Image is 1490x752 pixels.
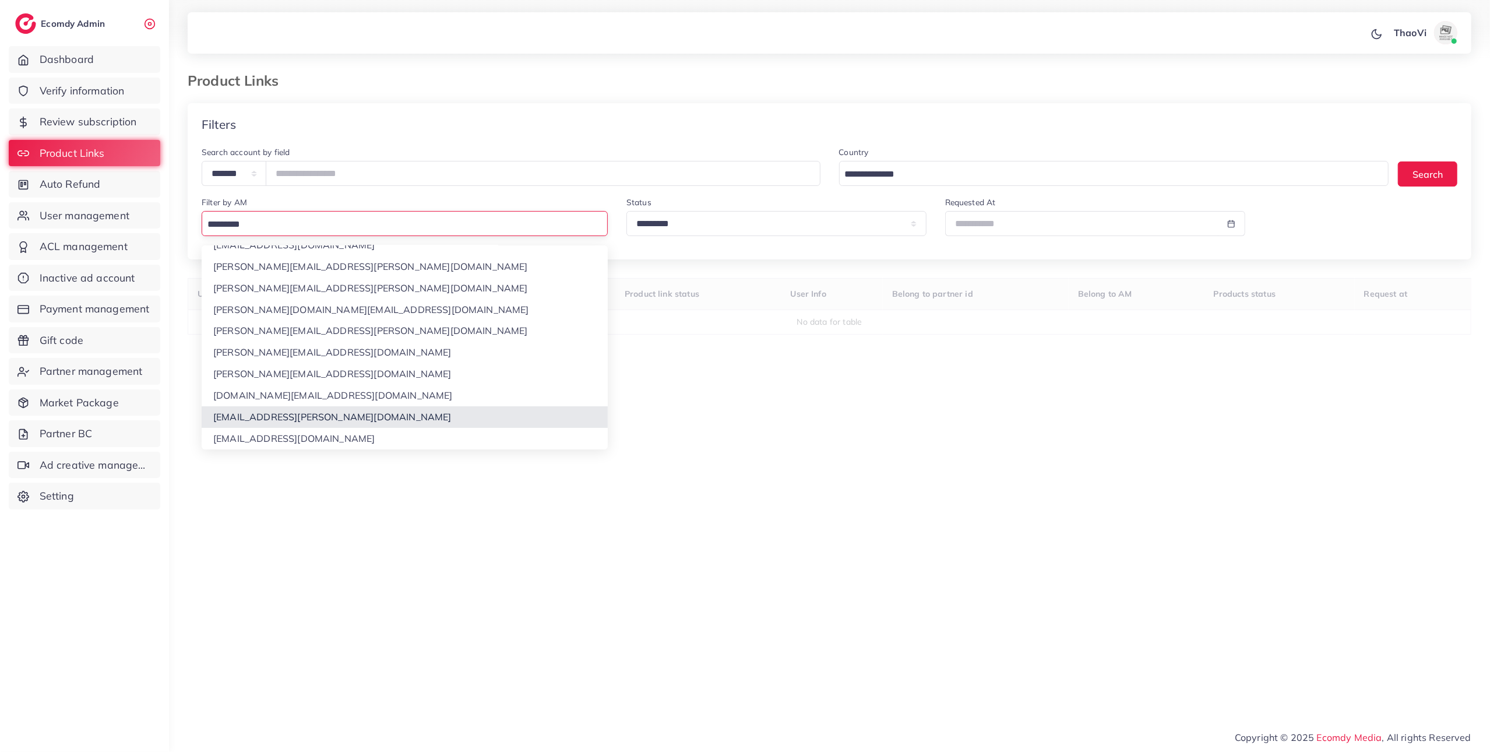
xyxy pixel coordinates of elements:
[202,256,608,277] li: [PERSON_NAME][EMAIL_ADDRESS][PERSON_NAME][DOMAIN_NAME]
[202,363,608,385] li: [PERSON_NAME][EMAIL_ADDRESS][DOMAIN_NAME]
[41,18,108,29] h2: Ecomdy Admin
[841,166,1374,184] input: Search for option
[1317,732,1382,743] a: Ecomdy Media
[9,140,160,167] a: Product Links
[40,301,150,317] span: Payment management
[9,202,160,229] a: User management
[202,196,247,208] label: Filter by AM
[40,239,128,254] span: ACL management
[202,299,608,321] li: [PERSON_NAME][DOMAIN_NAME][EMAIL_ADDRESS][DOMAIN_NAME]
[202,385,608,406] li: [DOMAIN_NAME][EMAIL_ADDRESS][DOMAIN_NAME]
[202,234,608,256] li: [EMAIL_ADDRESS][DOMAIN_NAME]
[202,277,608,299] li: [PERSON_NAME][EMAIL_ADDRESS][PERSON_NAME][DOMAIN_NAME]
[839,161,1389,186] div: Search for option
[202,211,608,236] div: Search for option
[202,117,236,132] h4: Filters
[40,395,119,410] span: Market Package
[1382,730,1471,744] span: , All rights Reserved
[9,389,160,416] a: Market Package
[202,146,290,158] label: Search account by field
[202,449,608,471] li: [EMAIL_ADDRESS][DOMAIN_NAME]
[1394,26,1426,40] p: ThaoVi
[202,342,608,363] li: [PERSON_NAME][EMAIL_ADDRESS][DOMAIN_NAME]
[9,108,160,135] a: Review subscription
[9,296,160,322] a: Payment management
[202,428,608,449] li: [EMAIL_ADDRESS][DOMAIN_NAME]
[9,483,160,509] a: Setting
[188,72,288,89] h3: Product Links
[15,13,108,34] a: logoEcomdy Admin
[1235,730,1471,744] span: Copyright © 2025
[40,426,93,441] span: Partner BC
[40,114,137,129] span: Review subscription
[40,489,74,504] span: Setting
[945,196,996,208] label: Requested At
[202,406,608,428] li: [EMAIL_ADDRESS][PERSON_NAME][DOMAIN_NAME]
[9,78,160,104] a: Verify information
[9,420,160,447] a: Partner BC
[9,46,160,73] a: Dashboard
[15,13,36,34] img: logo
[1398,161,1457,187] button: Search
[40,208,129,223] span: User management
[626,196,651,208] label: Status
[40,146,105,161] span: Product Links
[9,265,160,291] a: Inactive ad account
[1434,21,1457,44] img: avatar
[9,327,160,354] a: Gift code
[40,458,152,473] span: Ad creative management
[40,52,94,67] span: Dashboard
[203,216,601,234] input: Search for option
[40,333,83,348] span: Gift code
[40,177,101,192] span: Auto Refund
[1387,21,1462,44] a: ThaoViavatar
[40,270,135,286] span: Inactive ad account
[9,358,160,385] a: Partner management
[40,364,143,379] span: Partner management
[839,146,869,158] label: Country
[9,452,160,479] a: Ad creative management
[202,320,608,342] li: [PERSON_NAME][EMAIL_ADDRESS][PERSON_NAME][DOMAIN_NAME]
[9,171,160,198] a: Auto Refund
[9,233,160,260] a: ACL management
[40,83,125,99] span: Verify information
